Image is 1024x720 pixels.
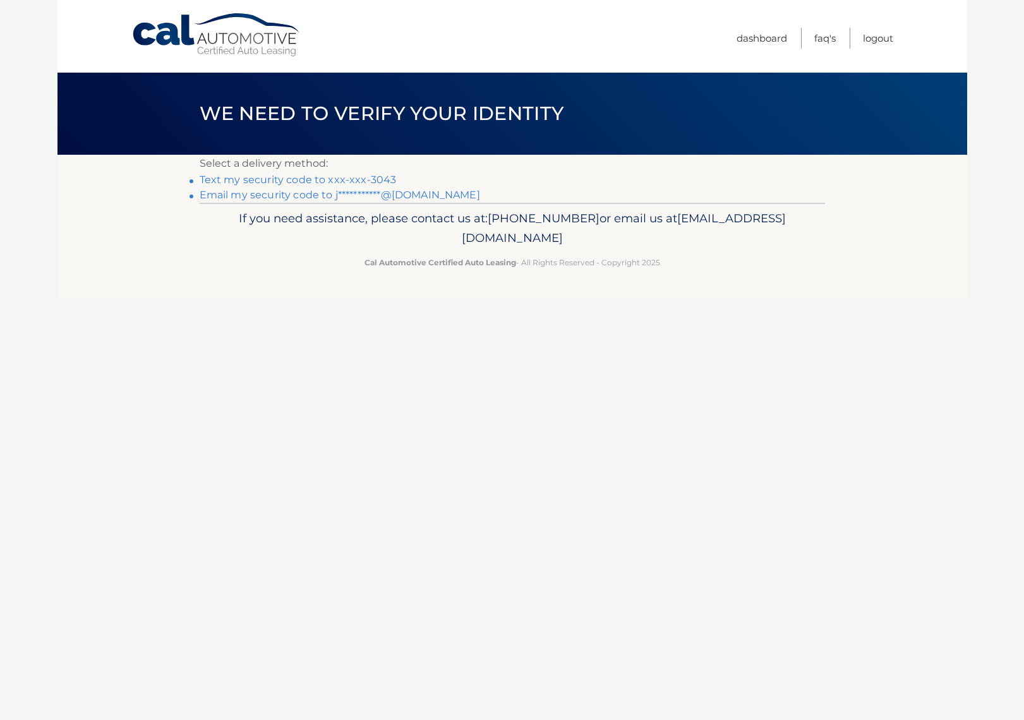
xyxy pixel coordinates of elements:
[364,258,516,267] strong: Cal Automotive Certified Auto Leasing
[200,174,397,186] a: Text my security code to xxx-xxx-3043
[200,102,564,125] span: We need to verify your identity
[131,13,302,57] a: Cal Automotive
[814,28,836,49] a: FAQ's
[737,28,787,49] a: Dashboard
[863,28,893,49] a: Logout
[208,256,817,269] p: - All Rights Reserved - Copyright 2025
[488,211,599,225] span: [PHONE_NUMBER]
[200,155,825,172] p: Select a delivery method:
[208,208,817,249] p: If you need assistance, please contact us at: or email us at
